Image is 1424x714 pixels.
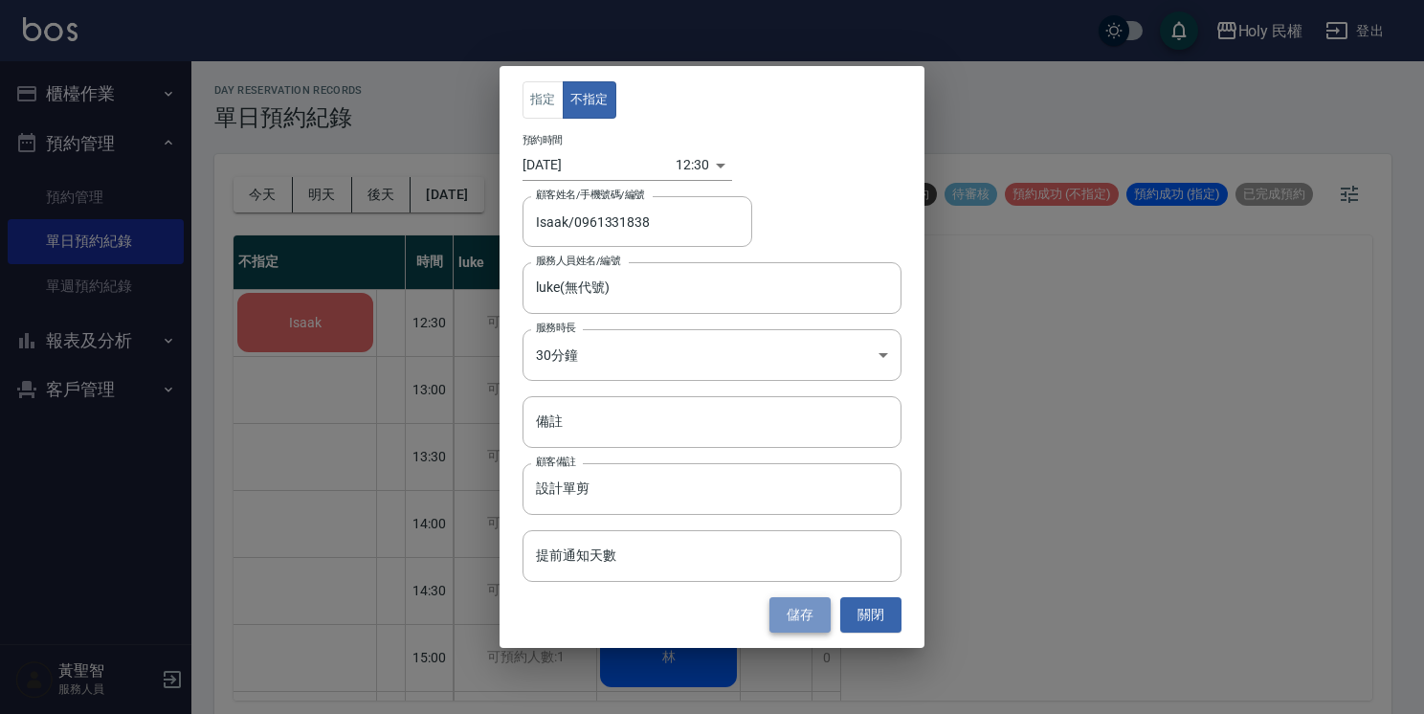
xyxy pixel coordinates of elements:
[536,188,645,202] label: 顧客姓名/手機號碼/編號
[523,149,676,181] input: Choose date, selected date is 2025-08-16
[523,133,563,147] label: 預約時間
[769,597,831,633] button: 儲存
[523,81,564,119] button: 指定
[536,254,620,268] label: 服務人員姓名/編號
[536,455,576,469] label: 顧客備註
[536,321,576,335] label: 服務時長
[563,81,616,119] button: 不指定
[523,329,901,381] div: 30分鐘
[676,149,709,181] div: 12:30
[840,597,901,633] button: 關閉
